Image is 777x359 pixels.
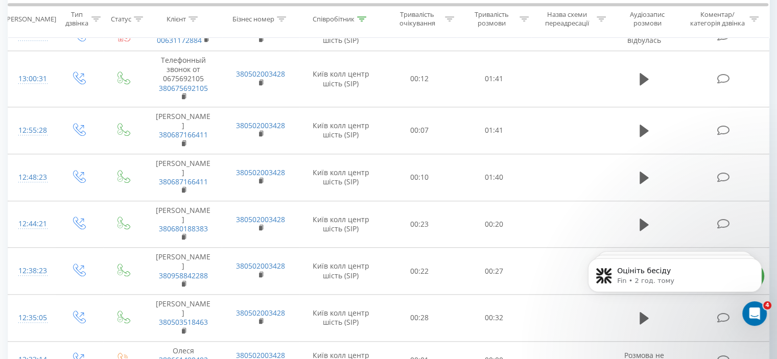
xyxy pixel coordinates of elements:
div: Назва схеми переадресації [540,11,594,28]
div: 12:38:23 [18,261,45,281]
td: Київ колл центр шість (SIP) [299,51,383,107]
div: Аудіозапис розмови [618,11,677,28]
div: [PERSON_NAME] [5,15,56,23]
td: Київ колл центр шість (SIP) [299,107,383,154]
div: 12:35:05 [18,308,45,328]
td: Київ колл центр шість (SIP) [299,295,383,342]
div: Співробітник [313,15,355,23]
a: 380958842288 [159,271,208,280]
td: 00:32 [457,295,531,342]
td: 00:12 [383,51,457,107]
div: 12:55:28 [18,121,45,140]
a: 380502003428 [236,121,285,130]
a: 380503518463 [159,317,208,327]
td: 00:27 [457,248,531,295]
td: 01:41 [457,107,531,154]
div: Коментар/категорія дзвінка [687,11,747,28]
div: Бізнес номер [232,15,274,23]
td: [PERSON_NAME] [145,295,222,342]
div: 13:00:31 [18,69,45,89]
div: Статус [111,15,131,23]
a: 380680188383 [159,224,208,233]
span: 4 [763,301,771,309]
iframe: Intercom notifications повідомлення [573,237,777,331]
a: 380502003428 [236,308,285,318]
td: 00:07 [383,107,457,154]
td: [PERSON_NAME] [145,248,222,295]
a: 380687166411 [159,130,208,139]
td: Телефонный звонок от 0675692105 [145,51,222,107]
td: Київ колл центр шість (SIP) [299,154,383,201]
td: 00:28 [383,295,457,342]
a: 380502003428 [236,167,285,177]
a: 380502003428 [236,214,285,224]
td: Київ колл центр шість (SIP) [299,201,383,248]
td: 00:20 [457,201,531,248]
div: 12:48:23 [18,167,45,187]
div: Клієнт [167,15,186,23]
td: 00:23 [383,201,457,248]
a: 380502003428 [236,261,285,271]
div: Тип дзвінка [64,11,88,28]
td: 00:10 [383,154,457,201]
a: 380502003428 [236,69,285,79]
td: 00:22 [383,248,457,295]
div: Тривалість очікування [392,11,443,28]
td: 01:40 [457,154,531,201]
td: Київ колл центр шість (SIP) [299,248,383,295]
a: 380675692105 [159,83,208,93]
div: 12:44:21 [18,214,45,234]
td: [PERSON_NAME] [145,107,222,154]
td: [PERSON_NAME] [145,201,222,248]
div: Тривалість розмови [466,11,517,28]
td: 01:41 [457,51,531,107]
a: 380687166411 [159,177,208,186]
iframe: Intercom live chat [742,301,767,326]
td: [PERSON_NAME] [145,154,222,201]
a: 00631172884 [157,35,202,45]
